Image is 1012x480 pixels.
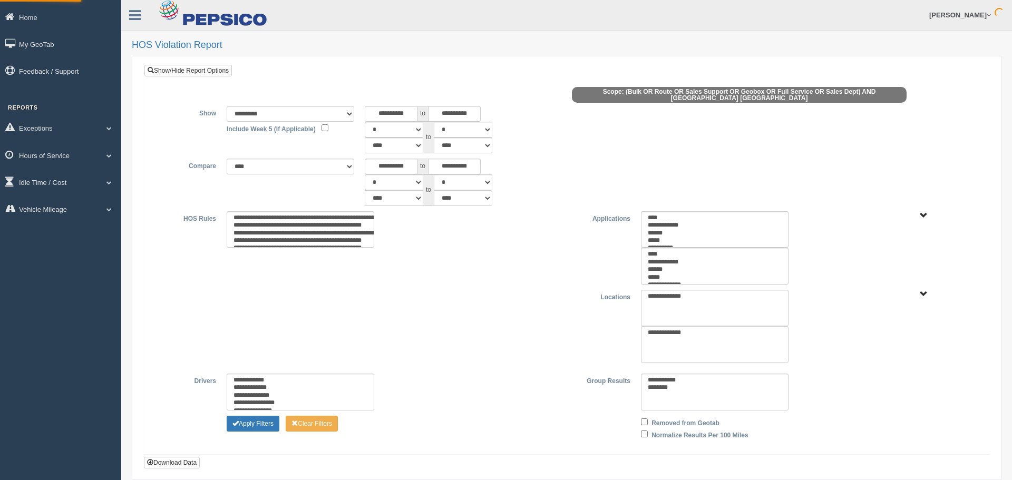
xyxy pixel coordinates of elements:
label: Include Week 5 (If Applicable) [227,122,316,134]
label: Drivers [152,374,221,386]
label: Applications [567,211,636,224]
label: Removed from Geotab [651,416,719,428]
label: Normalize Results Per 100 Miles [651,428,748,440]
span: to [417,159,428,174]
h2: HOS Violation Report [132,40,1001,51]
label: Show [152,106,221,119]
a: Show/Hide Report Options [144,65,232,76]
button: Change Filter Options [286,416,338,432]
span: to [423,174,434,206]
label: Group Results [567,374,636,386]
button: Change Filter Options [227,416,279,432]
label: Locations [567,290,636,302]
span: Scope: (Bulk OR Route OR Sales Support OR Geobox OR Full Service OR Sales Dept) AND [GEOGRAPHIC_D... [572,87,907,103]
label: HOS Rules [152,211,221,224]
span: to [417,106,428,122]
label: Compare [152,159,221,171]
button: Download Data [144,457,200,468]
span: to [423,122,434,153]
